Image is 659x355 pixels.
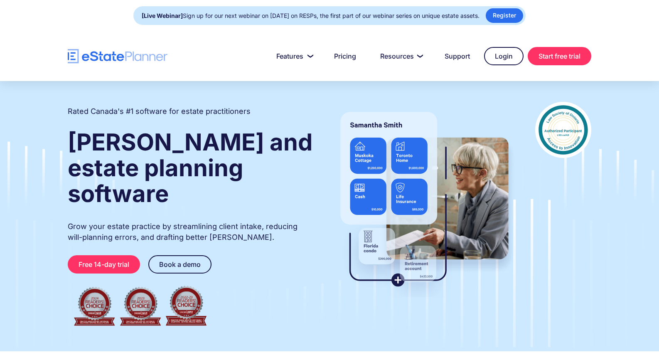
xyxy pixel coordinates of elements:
[142,12,183,19] strong: [Live Webinar]
[68,221,314,243] p: Grow your estate practice by streamlining client intake, reducing will-planning errors, and draft...
[528,47,591,65] a: Start free trial
[266,48,320,64] a: Features
[148,255,211,274] a: Book a demo
[324,48,366,64] a: Pricing
[486,8,523,23] a: Register
[68,128,312,208] strong: [PERSON_NAME] and estate planning software
[330,102,519,297] img: estate planner showing wills to their clients, using eState Planner, a leading estate planning so...
[68,49,167,64] a: home
[484,47,524,65] a: Login
[68,106,251,117] h2: Rated Canada's #1 software for estate practitioners
[68,255,140,274] a: Free 14-day trial
[370,48,430,64] a: Resources
[142,10,479,22] div: Sign up for our next webinar on [DATE] on RESPs, the first part of our webinar series on unique e...
[435,48,480,64] a: Support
